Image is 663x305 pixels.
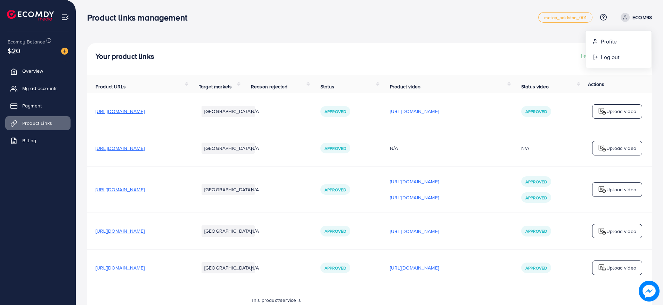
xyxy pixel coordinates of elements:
li: [GEOGRAPHIC_DATA] [202,184,255,195]
p: [URL][DOMAIN_NAME] [390,193,439,202]
span: Profile [601,37,617,46]
li: [GEOGRAPHIC_DATA] [202,225,255,236]
span: [URL][DOMAIN_NAME] [96,108,145,115]
ul: ECOM98 [585,31,652,68]
h3: Product links management [87,13,193,23]
img: logo [598,185,606,194]
span: Approved [325,109,346,114]
span: Overview [22,67,43,74]
img: menu [61,13,69,21]
p: Upload video [606,227,636,235]
span: Approved [525,265,547,271]
span: Billing [22,137,36,144]
a: Billing [5,134,71,147]
a: My ad accounts [5,81,71,95]
p: Upload video [606,185,636,194]
div: N/A [390,145,505,152]
span: N/A [251,108,259,115]
span: My ad accounts [22,85,58,92]
span: N/A [251,227,259,234]
a: Learn [581,52,602,60]
span: Reason rejected [251,83,287,90]
span: Status video [521,83,549,90]
img: image [61,48,68,55]
span: Approved [525,109,547,114]
span: Target markets [199,83,232,90]
a: Overview [5,64,71,78]
span: [URL][DOMAIN_NAME] [96,186,145,193]
a: Product Links [5,116,71,130]
img: image [640,282,658,300]
p: [URL][DOMAIN_NAME] [390,177,439,186]
img: logo [598,227,606,235]
li: [GEOGRAPHIC_DATA] [202,106,255,117]
a: ECOM98 [618,13,652,22]
a: metap_pakistan_001 [538,12,592,23]
span: Payment [22,102,42,109]
span: Approved [325,265,346,271]
a: Payment [5,99,71,113]
span: Approved [525,228,547,234]
span: Product video [390,83,420,90]
img: logo [7,10,54,21]
div: N/A [521,145,529,152]
span: Approved [325,228,346,234]
span: Actions [588,81,604,88]
p: [URL][DOMAIN_NAME] [390,227,439,235]
span: Ecomdy Balance [8,38,45,45]
span: [URL][DOMAIN_NAME] [96,145,145,152]
span: N/A [251,186,259,193]
span: Product Links [22,120,52,127]
p: [URL][DOMAIN_NAME] [390,264,439,272]
li: [GEOGRAPHIC_DATA] [202,262,255,273]
span: Status [320,83,334,90]
span: Product URLs [96,83,126,90]
span: [URL][DOMAIN_NAME] [96,264,145,271]
span: Log out [601,53,620,61]
span: N/A [251,264,259,271]
p: Upload video [606,107,636,115]
li: [GEOGRAPHIC_DATA] [202,143,255,154]
span: $20 [8,46,20,56]
span: Approved [525,179,547,185]
span: metap_pakistan_001 [544,15,587,20]
p: ECOM98 [632,13,652,22]
span: Approved [525,195,547,201]
p: Upload video [606,144,636,152]
p: [URL][DOMAIN_NAME] [390,107,439,115]
span: Approved [325,145,346,151]
img: logo [598,107,606,115]
span: Approved [325,187,346,193]
span: [URL][DOMAIN_NAME] [96,227,145,234]
h4: Your product links [96,52,154,61]
img: logo [598,264,606,272]
img: logo [598,144,606,152]
span: N/A [251,145,259,152]
p: Upload video [606,264,636,272]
